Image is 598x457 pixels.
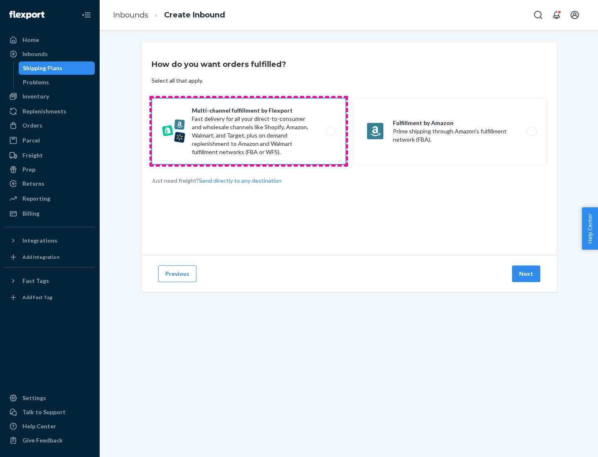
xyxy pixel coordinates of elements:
div: Give Feedback [22,436,63,445]
a: Create Inbound [164,10,225,20]
a: Inbounds [5,47,95,61]
button: Close Navigation [78,7,95,23]
ol: breadcrumbs [106,3,232,27]
a: Freight [5,149,95,162]
button: Fast Tags [5,274,95,287]
div: Home [22,36,39,44]
h3: How do you want orders fulfilled? [152,59,286,70]
div: Reporting [22,194,50,203]
div: Billing [22,209,39,218]
div: Integrations [22,236,57,245]
div: Orders [22,121,42,130]
div: Settings [22,394,46,402]
a: Returns [5,177,95,190]
div: Returns [22,179,44,188]
a: Inbounds [113,10,148,20]
a: Shipping Plans [19,61,95,75]
div: Add Fast Tag [22,294,52,301]
a: Home [5,33,95,47]
a: Replenishments [5,105,95,118]
button: Open notifications [548,7,565,23]
a: Orders [5,119,95,132]
div: Add Integration [22,253,59,260]
div: Select all that apply. [152,76,203,85]
div: Prep [22,165,35,174]
a: Help Center [5,420,95,433]
div: Freight [22,151,43,160]
a: Add Integration [5,251,95,264]
img: Flexport logo [9,11,44,19]
div: Help Center [22,422,56,430]
div: Problems [23,78,49,86]
a: Add Fast Tag [5,291,95,304]
div: Inventory [22,92,49,101]
button: Give Feedback [5,434,95,447]
button: Open Search Box [530,7,547,23]
a: Parcel [5,134,95,147]
div: Replenishments [22,107,66,115]
a: Reporting [5,192,95,205]
button: Send directly to any destination [199,177,282,185]
div: Inbounds [22,50,48,58]
button: Integrations [5,234,95,247]
button: Next [512,265,540,282]
button: Open account menu [566,7,583,23]
a: Inventory [5,90,95,103]
button: Previous [158,265,196,282]
a: Billing [5,207,95,220]
a: Talk to Support [5,405,95,419]
div: Fast Tags [22,277,49,285]
p: Just need freight? [152,177,282,185]
div: Shipping Plans [23,64,62,72]
div: Parcel [22,136,40,145]
button: Help Center [582,207,598,250]
div: Talk to Support [22,408,66,416]
a: Problems [19,76,95,89]
a: Prep [5,163,95,176]
a: Settings [5,391,95,405]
